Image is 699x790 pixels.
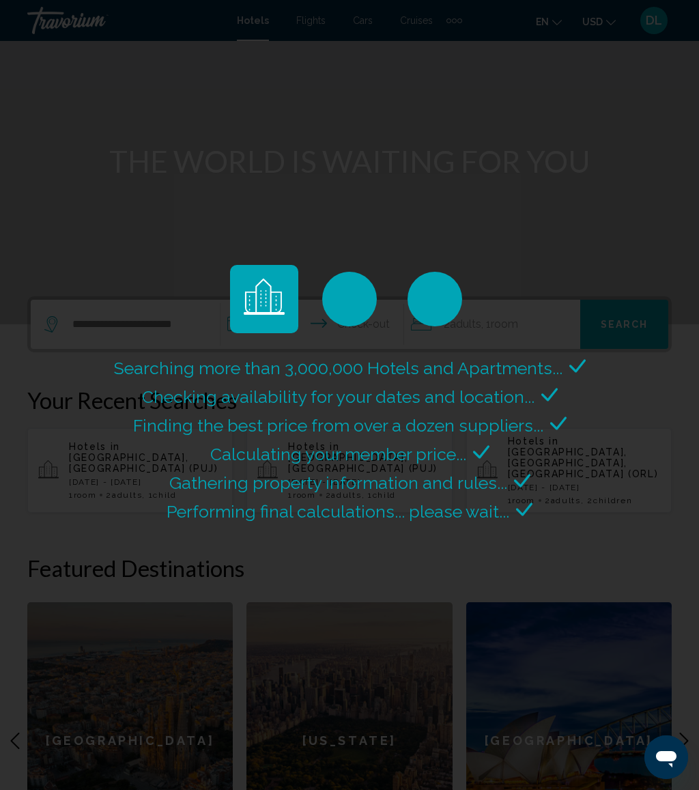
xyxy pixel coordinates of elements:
[142,386,534,407] span: Checking availability for your dates and location...
[167,501,509,522] span: Performing final calculations... please wait...
[169,472,507,493] span: Gathering property information and rules...
[114,358,562,378] span: Searching more than 3,000,000 Hotels and Apartments...
[133,415,543,436] span: Finding the best price from over a dozen suppliers...
[210,444,466,464] span: Calculating your member price...
[644,735,688,779] iframe: Botón para iniciar la ventana de mensajería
